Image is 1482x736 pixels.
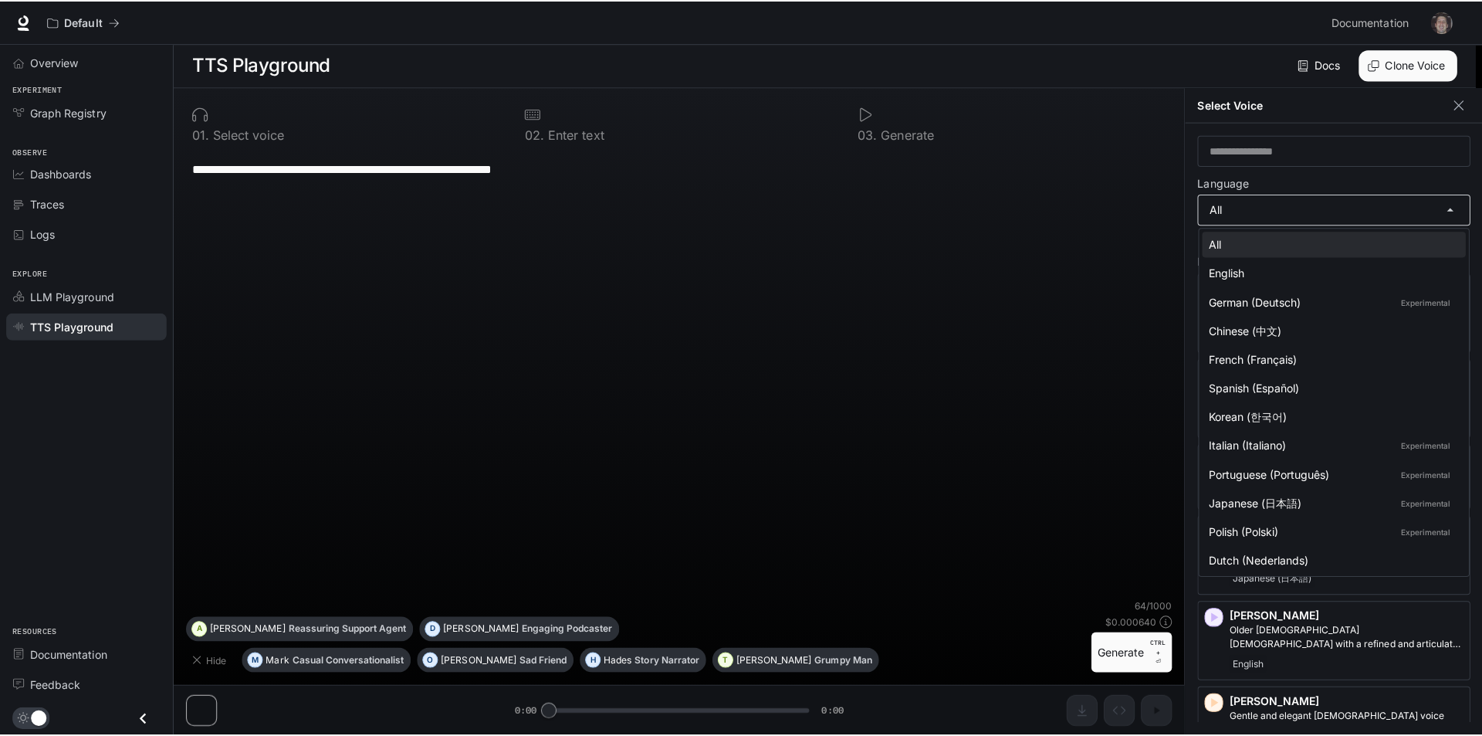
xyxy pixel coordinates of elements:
p: Experimental [1392,436,1447,449]
div: Korean (한국어) [1203,405,1447,422]
p: Experimental [1392,464,1447,478]
div: French (Français) [1203,348,1447,365]
div: Italian (Italiano) [1203,434,1447,450]
div: Japanese (日本語) [1203,491,1447,507]
div: All [1203,234,1447,250]
div: Dutch (Nederlands) [1203,548,1447,565]
p: Experimental [1392,493,1447,507]
div: Portuguese (Português) [1203,463,1447,479]
div: English [1203,263,1447,279]
div: Polish (Polski) [1203,520,1447,536]
div: Chinese (中文) [1203,320,1447,336]
p: Experimental [1392,293,1447,307]
p: Experimental [1392,521,1447,535]
div: Spanish (Español) [1203,377,1447,393]
div: German (Deutsch) [1203,291,1447,307]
